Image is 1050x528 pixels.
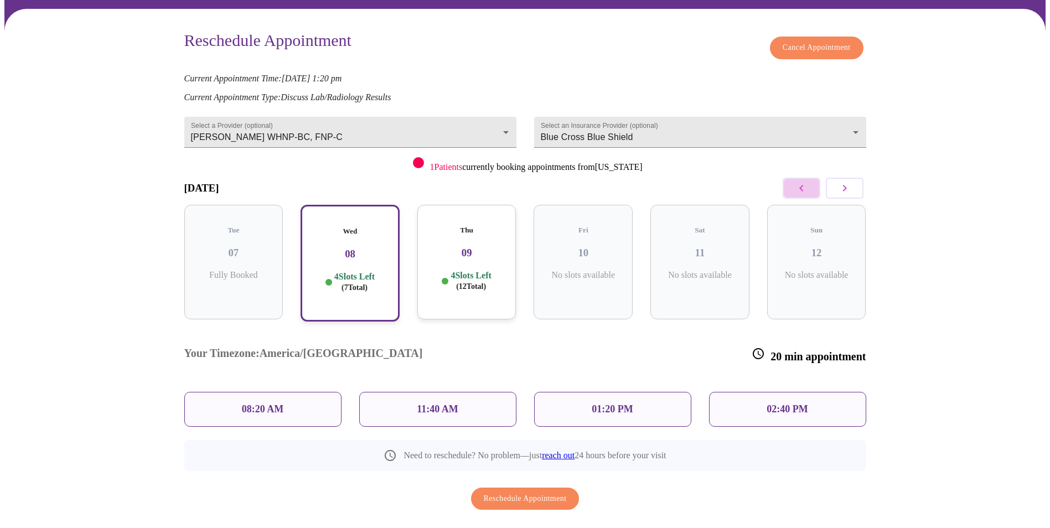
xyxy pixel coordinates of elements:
[184,117,516,148] div: [PERSON_NAME] WHNP-BC, FNP-C
[542,270,624,280] p: No slots available
[184,74,342,83] em: Current Appointment Time: [DATE] 1:20 pm
[184,31,351,54] h3: Reschedule Appointment
[417,403,458,415] p: 11:40 AM
[783,41,851,55] span: Cancel Appointment
[767,403,808,415] p: 02:40 PM
[334,271,375,293] p: 4 Slots Left
[776,226,857,235] h5: Sun
[592,403,633,415] p: 01:20 PM
[659,226,741,235] h5: Sat
[430,162,642,172] p: currently booking appointments from [US_STATE]
[534,117,866,148] div: Blue Cross Blue Shield
[451,270,491,292] p: 4 Slots Left
[770,37,863,59] button: Cancel Appointment
[752,347,866,363] h3: 20 min appointment
[184,182,219,194] h3: [DATE]
[311,227,390,236] h5: Wed
[193,270,275,280] p: Fully Booked
[426,226,508,235] h5: Thu
[542,451,575,460] a: reach out
[184,92,391,102] em: Current Appointment Type: Discuss Lab/Radiology Results
[542,226,624,235] h5: Fri
[776,270,857,280] p: No slots available
[426,247,508,259] h3: 09
[311,248,390,260] h3: 08
[342,283,368,292] span: ( 7 Total)
[193,226,275,235] h5: Tue
[193,247,275,259] h3: 07
[484,492,567,506] span: Reschedule Appointment
[184,347,423,363] h3: Your Timezone: America/[GEOGRAPHIC_DATA]
[430,162,462,172] span: 1 Patients
[456,282,486,291] span: ( 12 Total)
[776,247,857,259] h3: 12
[471,488,580,510] button: Reschedule Appointment
[404,451,666,460] p: Need to reschedule? No problem—just 24 hours before your visit
[542,247,624,259] h3: 10
[659,270,741,280] p: No slots available
[659,247,741,259] h3: 11
[242,403,284,415] p: 08:20 AM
